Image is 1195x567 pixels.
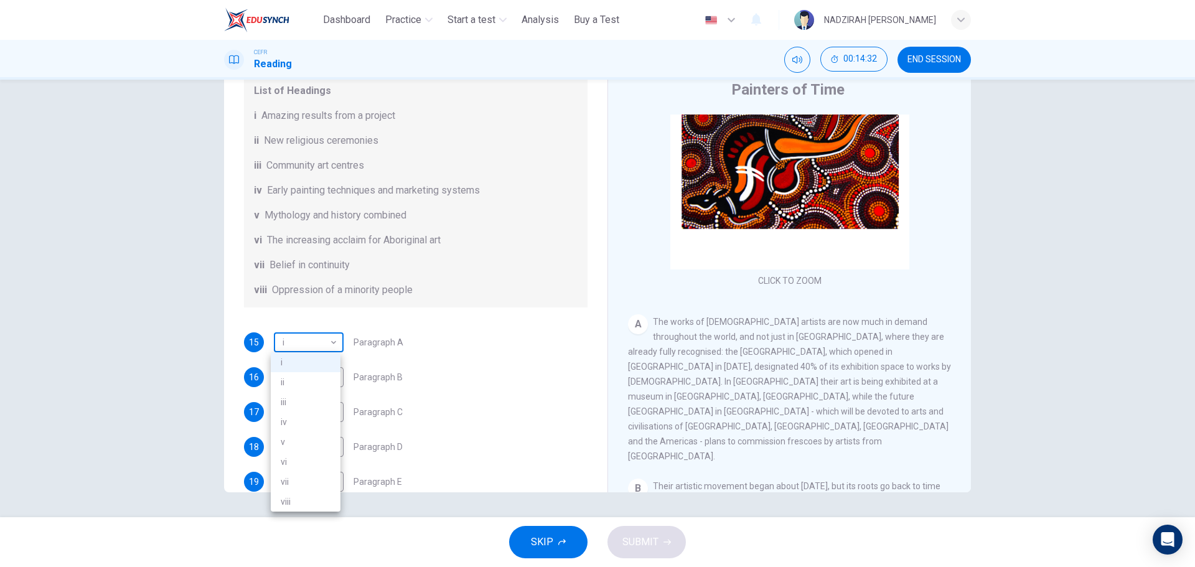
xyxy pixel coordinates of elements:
[271,352,340,372] li: i
[271,432,340,452] li: v
[1153,525,1183,555] div: Open Intercom Messenger
[271,372,340,392] li: ii
[271,492,340,512] li: viii
[271,392,340,412] li: iii
[271,412,340,432] li: iv
[271,452,340,472] li: vi
[271,472,340,492] li: vii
